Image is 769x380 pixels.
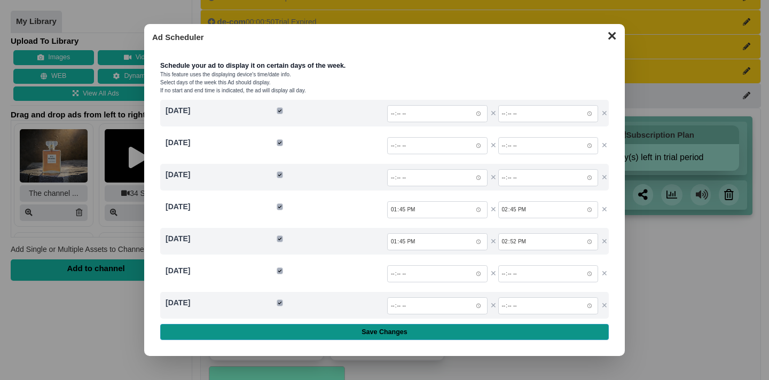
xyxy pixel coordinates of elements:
strong: [DATE] [166,202,190,211]
button: ✕ [490,236,497,247]
strong: [DATE] [166,266,190,275]
button: ✕ [601,108,608,119]
strong: [DATE] [166,138,190,147]
button: ✕ [490,172,497,183]
button: ✕ [601,172,608,183]
button: ✕ [601,268,608,279]
strong: [DATE] [166,106,190,115]
p: This feature uses the displaying device's time/date info. [160,70,609,78]
input: Save Changes [160,324,609,340]
p: Schedule your ad to display it on certain days of the week. [160,61,609,71]
button: ✕ [601,27,622,43]
button: ✕ [490,140,497,151]
button: ✕ [601,204,608,215]
p: If no start and end time is indicated, the ad will display all day. [160,86,609,94]
button: ✕ [490,300,497,311]
button: ✕ [490,108,497,119]
p: Select days of the week this Ad should display. [160,78,609,86]
button: ✕ [601,140,608,151]
strong: [DATE] [166,234,190,243]
strong: [DATE] [166,298,190,307]
button: ✕ [601,236,608,247]
button: ✕ [490,268,497,279]
button: ✕ [490,204,497,215]
h3: Ad Scheduler [152,32,617,43]
strong: [DATE] [166,170,190,179]
button: ✕ [601,300,608,311]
